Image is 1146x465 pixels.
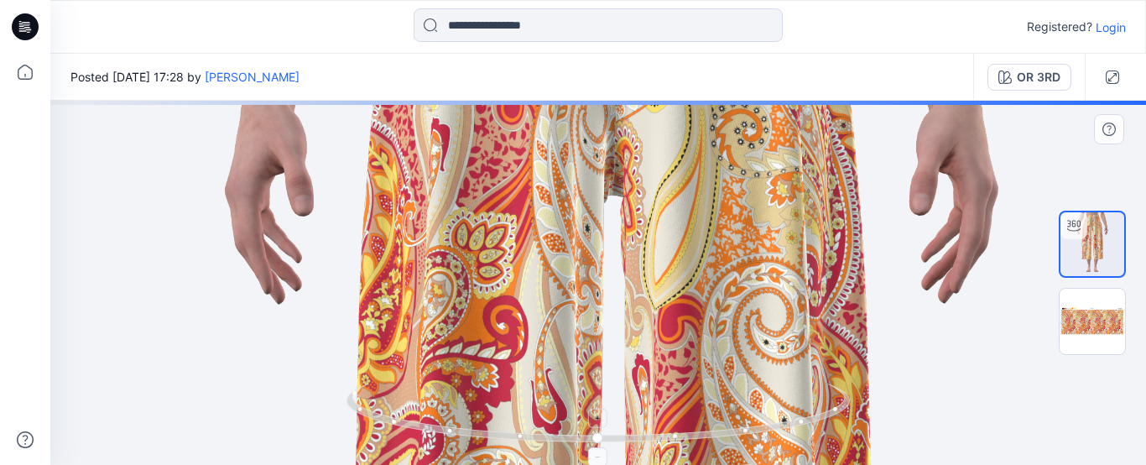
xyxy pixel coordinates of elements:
[987,64,1071,91] button: OR 3RD
[1060,212,1124,276] img: turntable-15-08-2025-09:41:37
[1060,289,1125,354] img: RP2640 OR 3RD
[1027,17,1092,37] p: Registered?
[70,68,300,86] span: Posted [DATE] 17:28 by
[1017,68,1060,86] div: OR 3RD
[205,70,300,84] a: [PERSON_NAME]
[1096,18,1126,36] p: Login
